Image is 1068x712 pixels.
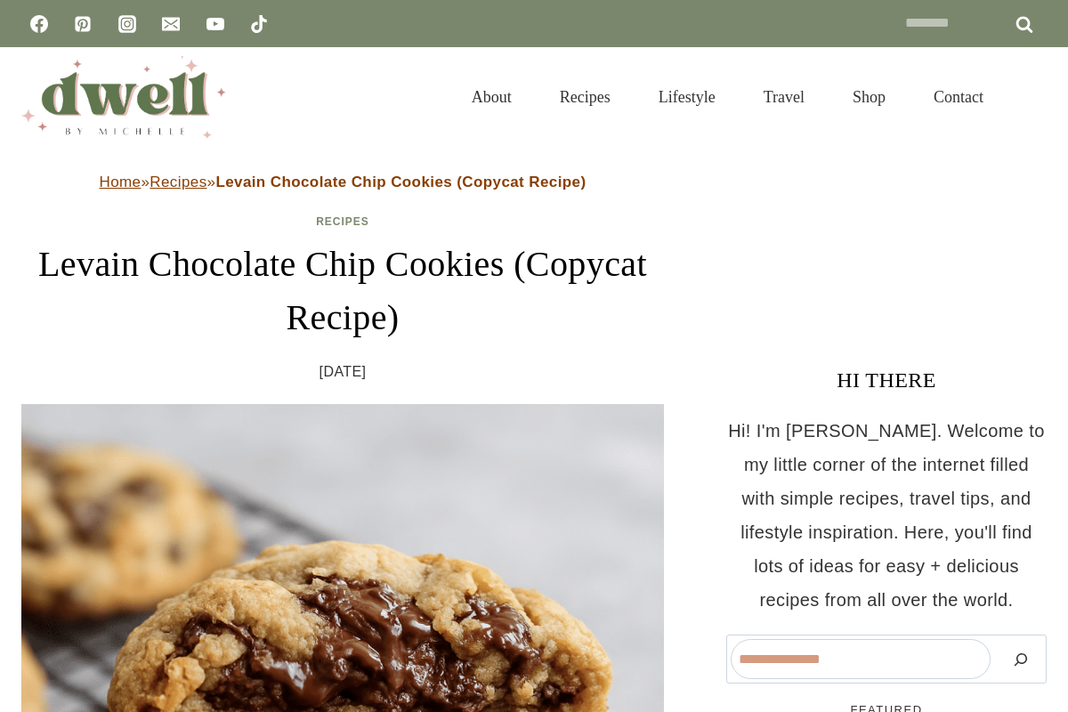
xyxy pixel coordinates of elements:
[726,414,1047,617] p: Hi! I'm [PERSON_NAME]. Welcome to my little corner of the internet filled with simple recipes, tr...
[150,174,206,190] a: Recipes
[316,215,369,228] a: Recipes
[198,6,233,42] a: YouTube
[999,639,1042,679] button: Search
[910,66,1007,128] a: Contact
[241,6,277,42] a: TikTok
[21,238,664,344] h1: Levain Chocolate Chip Cookies (Copycat Recipe)
[726,364,1047,396] h3: HI THERE
[320,359,367,385] time: [DATE]
[100,174,142,190] a: Home
[21,6,57,42] a: Facebook
[1016,82,1047,112] button: View Search Form
[635,66,740,128] a: Lifestyle
[448,66,536,128] a: About
[215,174,586,190] strong: Levain Chocolate Chip Cookies (Copycat Recipe)
[153,6,189,42] a: Email
[65,6,101,42] a: Pinterest
[100,174,587,190] span: » »
[109,6,145,42] a: Instagram
[829,66,910,128] a: Shop
[21,56,226,138] img: DWELL by michelle
[448,66,1007,128] nav: Primary Navigation
[536,66,635,128] a: Recipes
[740,66,829,128] a: Travel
